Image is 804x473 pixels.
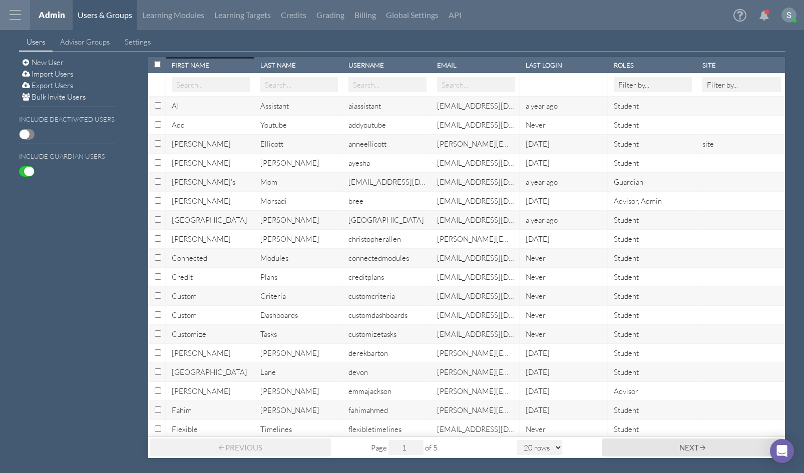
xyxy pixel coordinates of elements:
[172,77,250,92] input: Search...
[260,196,338,206] div: Morsadi
[437,139,515,149] div: james.carlson+hranne@gmail.com
[371,440,438,455] span: Page of
[437,329,515,339] div: customizetasks@headrush.rocks
[614,101,692,111] div: Student
[526,424,604,434] div: Never
[348,405,427,415] div: fahimahmed
[437,77,515,92] input: Search...
[348,291,427,301] div: customcriteria
[437,177,515,187] div: ayeshamom@headrush.rocks
[260,272,338,282] div: Plans
[526,61,604,69] div: Last Login
[260,329,338,339] div: Tasks
[260,61,339,69] div: Last Name
[437,101,515,111] div: aiassistant@headrush.rocks
[614,215,692,225] div: Student
[526,291,604,301] div: Never
[679,443,699,452] span: Next
[19,116,115,123] h6: Include Deactivated Users
[526,310,604,320] div: Never
[526,234,604,244] div: Mon Oct 05 2020 14:44:43 GMT-0500 (Central Daylight Time)
[526,329,604,339] div: Never
[614,120,692,130] div: Student
[437,348,515,358] div: james.carlson+hrderek@gmail.com
[348,77,427,92] input: Search...
[24,167,34,176] span: ON
[614,139,692,149] div: Student
[348,424,427,434] div: flexibletimelines
[260,348,338,358] div: Barton
[526,386,604,396] div: Wed Jul 23 2025 16:23:20 GMT-0500 (Central Daylight Time)
[770,439,794,463] div: Open Intercom Messenger
[154,61,161,68] input: Select row with id:select-all
[260,291,338,301] div: Criteria
[348,310,427,320] div: customdashboards
[155,349,161,356] input: Select row with id:select-H9KdC9BJ8Jye2Jb7d
[172,405,250,415] div: Fahim
[32,81,73,90] span: Export Users
[19,91,89,103] button: Bulk Invite Users
[150,438,331,456] button: Previous
[437,272,515,282] div: creditplans@headrush.rocks
[437,234,515,244] div: james.carlson+hrchris@gmail.com
[614,386,692,396] div: Advisor
[172,139,250,149] div: Anne
[437,215,515,225] div: brooklyn@headrushapp.com
[155,425,161,432] input: Select row with id:select-TXRmX9ighocbfxD9P
[348,386,427,396] div: emmajackson
[260,215,338,225] div: Fisher
[19,153,105,160] h6: Include Guardian Users
[155,387,161,394] input: Select row with id:select-LYDLszhmrYaHwuAuc
[260,177,338,187] div: Mom
[172,272,250,282] div: Credit
[348,158,427,168] div: ayesha
[53,33,117,52] a: Advisor Groups
[614,424,692,434] div: Student
[702,61,781,69] div: Site
[614,329,692,339] div: Student
[172,177,250,187] div: Ayesha's
[20,130,30,139] span: OFF
[348,234,427,244] div: christopherallen
[32,92,86,102] span: Bulk Invite Users
[172,291,250,301] div: Custom
[155,273,161,280] input: Select row with id:select-YPnohS58rLnd9zsPm
[348,196,427,206] div: bree
[172,329,250,339] div: Customize
[39,10,65,20] span: Admin
[155,292,161,299] input: Select row with id:select-KTShkKGXeTCvWKDkD
[19,33,53,52] a: Users
[526,120,604,130] div: Never
[526,348,604,358] div: Fri Oct 14 2022 13:28:59 GMT-0500 (Central Daylight Time)
[526,177,604,187] div: Wed Aug 14 2024 17:53:11 GMT-0500 (Central Daylight Time)
[348,272,427,282] div: creditplans
[526,272,604,282] div: Never
[19,68,76,80] button: Import Users
[172,253,250,263] div: Connected
[614,367,692,377] div: Student
[348,348,427,358] div: derekbarton
[348,329,427,339] div: customizetasks
[172,101,250,111] div: AI
[433,443,438,452] span: 5
[172,310,250,320] div: Custom
[348,367,427,377] div: devon
[348,120,427,130] div: addyoutube
[526,101,604,111] div: Wed May 08 2024 16:19:02 GMT-0500 (Central Daylight Time)
[260,234,338,244] div: Allen
[348,61,427,69] div: Username
[172,424,250,434] div: Flexible
[526,367,604,377] div: Mon Jan 18 2021 09:09:22 GMT-0600 (Central Standard Time)
[437,367,515,377] div: james+devonlane@headrushapp.com
[260,101,338,111] div: Assistant
[32,58,64,67] span: New User
[437,120,515,130] div: addyoutube@headrush.rocks
[155,159,161,166] input: Select row with id:select-apn6RoAtpNpDTzgj7
[526,139,604,149] div: Sat Mar 20 2021 07:15:57 GMT-0500 (Central Daylight Time)
[172,196,250,206] div: Breanna
[172,120,250,130] div: Add
[155,197,161,204] input: Select row with id:select-5HFXeNyuwPoz69Wsg
[225,443,262,452] span: Previous
[172,215,250,225] div: Brooklyn
[437,253,515,263] div: connetedmodules@headrush.rocks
